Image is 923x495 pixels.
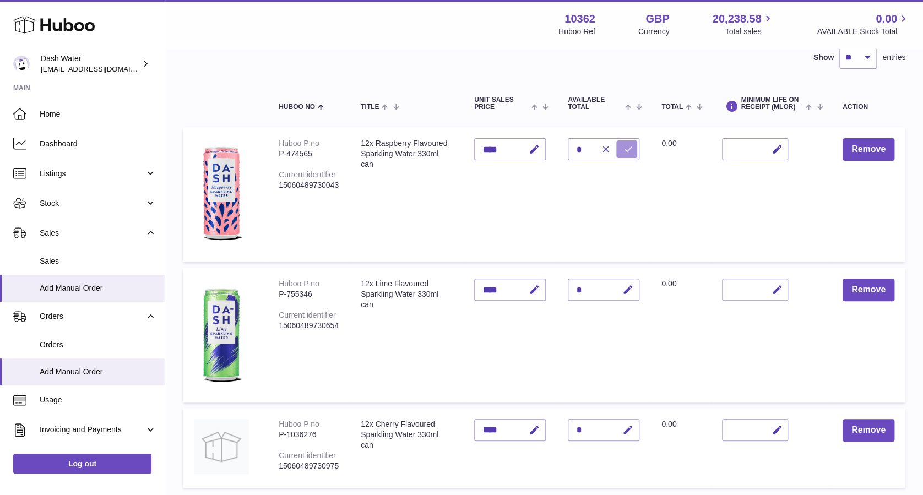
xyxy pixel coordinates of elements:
[741,96,803,111] span: Minimum Life On Receipt (MLOR)
[279,104,315,111] span: Huboo no
[279,279,319,288] div: Huboo P no
[882,52,905,63] span: entries
[40,283,156,293] span: Add Manual Order
[194,419,249,474] img: 12x Cherry Flavoured Sparkling Water 330ml can
[712,12,761,26] span: 20,238.58
[40,256,156,266] span: Sales
[279,420,319,428] div: Huboo P no
[279,149,339,159] div: P-474565
[40,139,156,149] span: Dashboard
[40,198,145,209] span: Stock
[40,311,145,322] span: Orders
[40,395,156,405] span: Usage
[661,104,683,111] span: Total
[558,26,595,37] div: Huboo Ref
[40,367,156,377] span: Add Manual Order
[279,289,339,300] div: P-755346
[279,461,339,471] div: 15060489730975
[661,420,676,428] span: 0.00
[361,104,379,111] span: Title
[876,12,897,26] span: 0.00
[350,408,463,488] td: 12x Cherry Flavoured Sparkling Water 330ml can
[279,139,319,148] div: Huboo P no
[279,311,336,319] div: Current identifier
[40,228,145,238] span: Sales
[843,104,894,111] div: Action
[41,64,162,73] span: [EMAIL_ADDRESS][DOMAIN_NAME]
[661,279,676,288] span: 0.00
[13,56,30,72] img: bea@dash-water.com
[817,26,910,37] span: AVAILABLE Stock Total
[568,96,622,111] span: AVAILABLE Total
[638,26,670,37] div: Currency
[194,138,249,248] img: 12x Raspberry Flavoured Sparkling Water 330ml can
[350,268,463,402] td: 12x Lime Flavoured Sparkling Water 330ml can
[843,279,894,301] button: Remove
[661,139,676,148] span: 0.00
[279,320,339,331] div: 15060489730654
[725,26,774,37] span: Total sales
[843,138,894,161] button: Remove
[13,454,151,474] a: Log out
[40,425,145,435] span: Invoicing and Payments
[279,451,336,460] div: Current identifier
[279,429,339,440] div: P-1036276
[40,340,156,350] span: Orders
[817,12,910,37] a: 0.00 AVAILABLE Stock Total
[645,12,669,26] strong: GBP
[41,53,140,74] div: Dash Water
[279,170,336,179] div: Current identifier
[474,96,529,111] span: Unit Sales Price
[350,127,463,262] td: 12x Raspberry Flavoured Sparkling Water 330ml can
[194,279,249,389] img: 12x Lime Flavoured Sparkling Water 330ml can
[40,168,145,179] span: Listings
[813,52,834,63] label: Show
[564,12,595,26] strong: 10362
[279,180,339,191] div: 15060489730043
[843,419,894,442] button: Remove
[40,109,156,119] span: Home
[712,12,774,37] a: 20,238.58 Total sales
